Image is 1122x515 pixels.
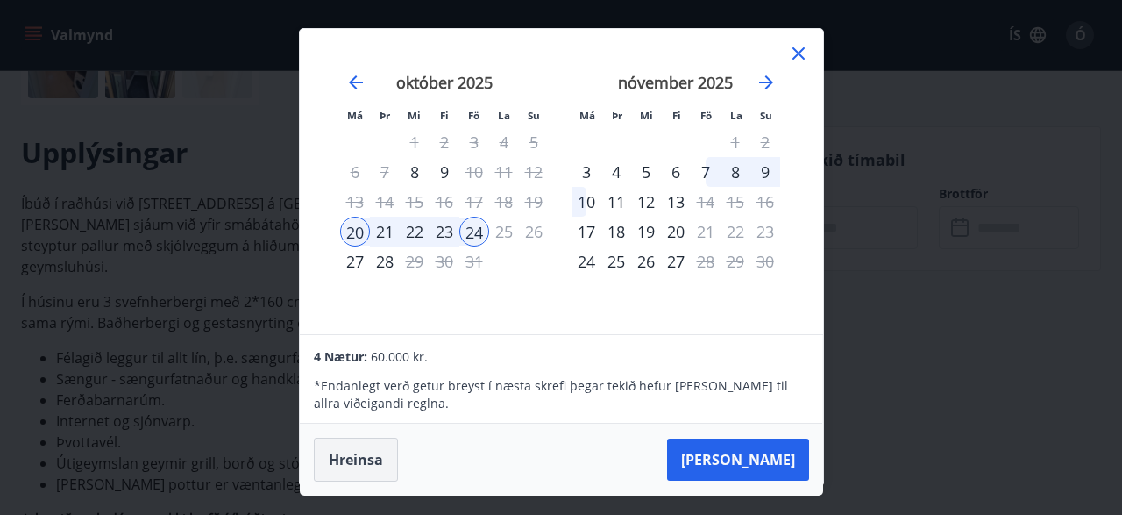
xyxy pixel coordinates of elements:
[459,217,489,247] div: Aðeins útritun í boði
[721,157,750,187] td: Choose laugardagur, 8. nóvember 2025 as your check-in date. It’s available.
[631,157,661,187] td: Choose miðvikudagur, 5. nóvember 2025 as your check-in date. It’s available.
[618,72,733,93] strong: nóvember 2025
[721,187,750,217] td: Not available. laugardagur, 15. nóvember 2025
[400,187,430,217] td: Not available. miðvikudagur, 15. október 2025
[750,247,780,276] td: Not available. sunnudagur, 30. nóvember 2025
[430,247,459,276] td: Not available. fimmtudagur, 30. október 2025
[601,217,631,247] td: Choose þriðjudagur, 18. nóvember 2025 as your check-in date. It’s available.
[380,109,390,122] small: Þr
[631,217,661,247] div: 19
[691,157,721,187] div: 7
[489,127,519,157] td: Not available. laugardagur, 4. október 2025
[760,109,772,122] small: Su
[601,247,631,276] div: 25
[400,157,430,187] div: Aðeins innritun í boði
[661,157,691,187] td: Choose fimmtudagur, 6. nóvember 2025 as your check-in date. It’s available.
[347,109,363,122] small: Má
[672,109,681,122] small: Fi
[519,127,549,157] td: Not available. sunnudagur, 5. október 2025
[756,72,777,93] div: Move forward to switch to the next month.
[572,157,601,187] div: Aðeins innritun í boði
[519,157,549,187] td: Not available. sunnudagur, 12. október 2025
[519,187,549,217] td: Not available. sunnudagur, 19. október 2025
[721,247,750,276] td: Not available. laugardagur, 29. nóvember 2025
[572,187,601,217] td: Choose mánudagur, 10. nóvember 2025 as your check-in date. It’s available.
[400,247,430,276] td: Choose miðvikudagur, 29. október 2025 as your check-in date. It’s available.
[750,157,780,187] div: 9
[370,247,400,276] div: 28
[691,187,721,217] td: Choose föstudagur, 14. nóvember 2025 as your check-in date. It’s available.
[489,157,519,187] td: Not available. laugardagur, 11. október 2025
[631,247,661,276] td: Choose miðvikudagur, 26. nóvember 2025 as your check-in date. It’s available.
[631,157,661,187] div: 5
[528,109,540,122] small: Su
[459,247,489,276] td: Not available. föstudagur, 31. október 2025
[612,109,622,122] small: Þr
[400,217,430,247] td: Selected. miðvikudagur, 22. október 2025
[640,109,653,122] small: Mi
[750,157,780,187] td: Choose sunnudagur, 9. nóvember 2025 as your check-in date. It’s available.
[661,187,691,217] td: Choose fimmtudagur, 13. nóvember 2025 as your check-in date. It’s available.
[601,157,631,187] td: Choose þriðjudagur, 4. nóvember 2025 as your check-in date. It’s available.
[400,157,430,187] td: Choose miðvikudagur, 8. október 2025 as your check-in date. It’s available.
[691,217,721,247] div: Aðeins útritun í boði
[370,157,400,187] td: Not available. þriðjudagur, 7. október 2025
[631,187,661,217] td: Choose miðvikudagur, 12. nóvember 2025 as your check-in date. It’s available.
[631,187,661,217] div: 12
[661,217,691,247] div: 20
[440,109,449,122] small: Fi
[498,109,510,122] small: La
[370,187,400,217] td: Not available. þriðjudagur, 14. október 2025
[661,217,691,247] td: Choose fimmtudagur, 20. nóvember 2025 as your check-in date. It’s available.
[601,157,631,187] div: 4
[459,157,489,187] div: Aðeins útritun í boði
[430,217,459,247] td: Selected. fimmtudagur, 23. október 2025
[601,217,631,247] div: 18
[459,127,489,157] td: Not available. föstudagur, 3. október 2025
[750,187,780,217] td: Not available. sunnudagur, 16. nóvember 2025
[661,157,691,187] div: 6
[314,348,367,365] span: 4 Nætur:
[340,247,370,276] td: Choose mánudagur, 27. október 2025 as your check-in date. It’s available.
[408,109,421,122] small: Mi
[400,127,430,157] td: Not available. miðvikudagur, 1. október 2025
[340,217,370,247] div: Aðeins innritun í boði
[468,109,479,122] small: Fö
[721,157,750,187] div: 8
[721,217,750,247] td: Not available. laugardagur, 22. nóvember 2025
[321,50,802,315] div: Calendar
[370,217,400,247] div: 21
[750,217,780,247] td: Not available. sunnudagur, 23. nóvember 2025
[721,127,750,157] td: Not available. laugardagur, 1. nóvember 2025
[396,72,493,93] strong: október 2025
[459,157,489,187] td: Choose föstudagur, 10. október 2025 as your check-in date. It’s available.
[370,217,400,247] td: Selected. þriðjudagur, 21. október 2025
[691,217,721,247] td: Choose föstudagur, 21. nóvember 2025 as your check-in date. It’s available.
[430,187,459,217] td: Not available. fimmtudagur, 16. október 2025
[400,247,430,276] div: Aðeins útritun í boði
[430,157,459,187] td: Choose fimmtudagur, 9. október 2025 as your check-in date. It’s available.
[667,439,809,481] button: [PERSON_NAME]
[572,217,601,247] td: Choose mánudagur, 17. nóvember 2025 as your check-in date. It’s available.
[601,187,631,217] td: Choose þriðjudagur, 11. nóvember 2025 as your check-in date. It’s available.
[519,217,549,247] td: Not available. sunnudagur, 26. október 2025
[371,348,428,365] span: 60.000 kr.
[730,109,742,122] small: La
[340,157,370,187] td: Not available. mánudagur, 6. október 2025
[314,438,398,482] button: Hreinsa
[400,217,430,247] div: 22
[430,157,459,187] div: 9
[572,217,601,247] div: Aðeins innritun í boði
[572,157,601,187] td: Choose mánudagur, 3. nóvember 2025 as your check-in date. It’s available.
[691,247,721,276] td: Choose föstudagur, 28. nóvember 2025 as your check-in date. It’s available.
[601,187,631,217] div: 11
[430,127,459,157] td: Not available. fimmtudagur, 2. október 2025
[579,109,595,122] small: Má
[691,157,721,187] td: Choose föstudagur, 7. nóvember 2025 as your check-in date. It’s available.
[430,217,459,247] div: 23
[340,247,370,276] div: Aðeins innritun í boði
[340,187,370,217] td: Not available. mánudagur, 13. október 2025
[459,217,489,247] td: Selected as end date. föstudagur, 24. október 2025
[340,217,370,247] td: Selected as start date. mánudagur, 20. október 2025
[572,247,601,276] td: Choose mánudagur, 24. nóvember 2025 as your check-in date. It’s available.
